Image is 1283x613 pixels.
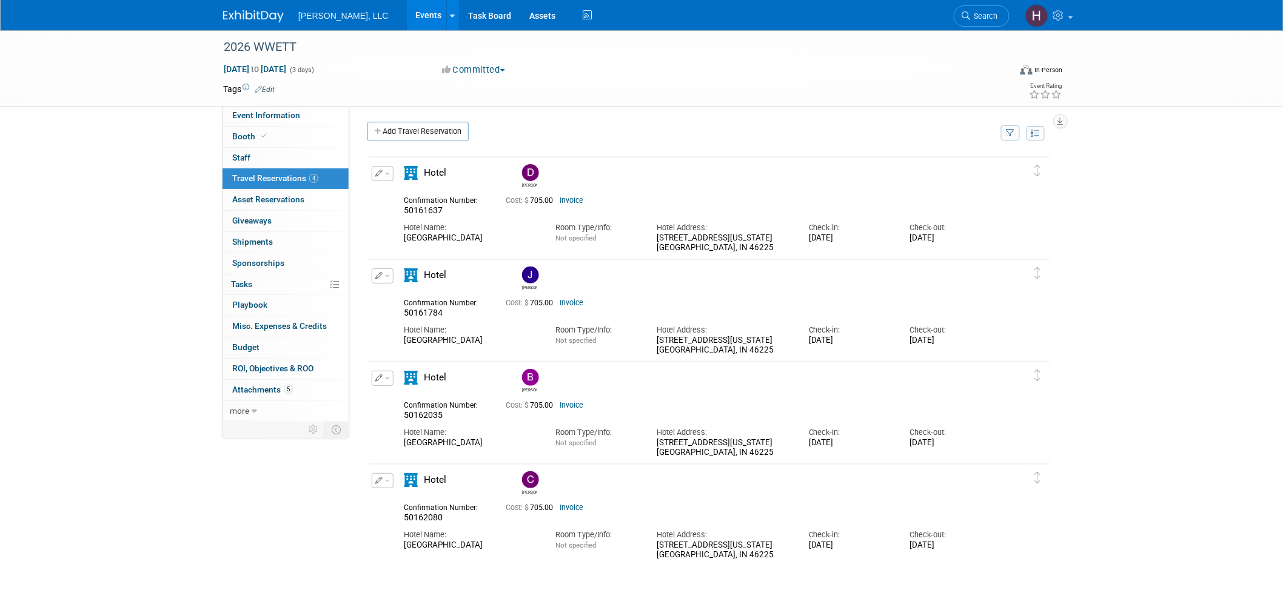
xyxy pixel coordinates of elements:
[223,168,349,189] a: Travel Reservations4
[560,299,583,307] a: Invoice
[404,397,487,410] div: Confirmation Number:
[232,300,267,310] span: Playbook
[424,167,446,178] span: Hotel
[522,488,537,495] div: Cody Robinet
[324,422,349,437] td: Toggle Event Tabs
[232,342,260,352] span: Budget
[506,503,530,512] span: Cost: $
[223,211,349,231] a: Giveaways
[424,270,446,280] span: Hotel
[1035,369,1041,382] i: Click and drag to move item
[232,363,313,373] span: ROI, Objectives & ROO
[232,131,269,141] span: Booth
[232,110,300,120] span: Event Information
[367,122,469,141] a: Add Travel Reservation
[223,105,349,126] a: Event Information
[1035,472,1041,484] i: Click and drag to move item
[298,11,389,21] span: [PERSON_NAME], LLC
[404,222,537,233] div: Hotel Name:
[219,36,991,58] div: 2026 WWETT
[910,427,993,438] div: Check-out:
[223,295,349,316] a: Playbook
[1030,83,1062,89] div: Event Rating
[223,232,349,253] a: Shipments
[1025,4,1048,27] img: Hannah Mulholland
[555,325,638,336] div: Room Type/Info:
[809,427,892,438] div: Check-in:
[506,401,558,409] span: 705.00
[1035,267,1041,279] i: Click and drag to move item
[404,325,537,336] div: Hotel Name:
[404,540,537,551] div: [GEOGRAPHIC_DATA]
[555,222,638,233] div: Room Type/Info:
[232,237,273,247] span: Shipments
[657,540,790,561] div: [STREET_ADDRESS][US_STATE] [GEOGRAPHIC_DATA], IN 46225
[404,500,487,512] div: Confirmation Number:
[506,299,530,307] span: Cost: $
[249,64,261,74] span: to
[910,233,993,244] div: [DATE]
[404,268,418,282] i: Hotel
[809,438,892,448] div: [DATE]
[232,153,250,162] span: Staff
[522,164,539,181] img: Drew Vollbrecht
[555,529,638,540] div: Room Type/Info:
[404,166,418,180] i: Hotel
[555,439,596,447] span: Not specified
[506,299,558,307] span: 705.00
[223,359,349,379] a: ROI, Objectives & ROO
[303,422,324,437] td: Personalize Event Tab Strip
[657,427,790,438] div: Hotel Address:
[519,369,540,393] div: Bryan Viitala
[404,205,443,215] span: 50161637
[910,222,993,233] div: Check-out:
[404,336,537,346] div: [GEOGRAPHIC_DATA]
[223,10,284,22] img: ExhibitDay
[519,267,540,290] div: Jeff Seaton
[424,372,446,383] span: Hotel
[223,190,349,210] a: Asset Reservations
[438,64,510,76] button: Committed
[223,64,287,75] span: [DATE] [DATE]
[404,193,487,205] div: Confirmation Number:
[522,471,539,488] img: Cody Robinet
[954,5,1010,27] a: Search
[560,196,583,205] a: Invoice
[910,540,993,551] div: [DATE]
[284,385,293,394] span: 5
[560,503,583,512] a: Invoice
[1007,130,1015,138] i: Filter by Traveler
[289,66,314,74] span: (3 days)
[1035,165,1041,177] i: Click and drag to move item
[657,438,790,459] div: [STREET_ADDRESS][US_STATE] [GEOGRAPHIC_DATA], IN 46225
[809,540,892,551] div: [DATE]
[404,529,537,540] div: Hotel Name:
[223,380,349,400] a: Attachments5
[560,401,583,409] a: Invoice
[232,321,327,331] span: Misc. Expenses & Credits
[910,529,993,540] div: Check-out:
[809,336,892,346] div: [DATE]
[223,83,275,95] td: Tags
[223,253,349,274] a: Sponsorships
[232,216,272,225] span: Giveaways
[223,337,349,358] a: Budget
[519,471,540,495] div: Cody Robinet
[223,274,349,295] a: Tasks
[1034,65,1063,75] div: In-Person
[404,308,443,317] span: 50161784
[1020,65,1033,75] img: Format-Inperson.png
[522,283,537,290] div: Jeff Seaton
[506,196,558,205] span: 705.00
[809,233,892,244] div: [DATE]
[404,473,418,487] i: Hotel
[223,127,349,147] a: Booth
[223,316,349,337] a: Misc. Expenses & Credits
[404,427,537,438] div: Hotel Name:
[809,222,892,233] div: Check-in:
[657,336,790,356] div: [STREET_ADDRESS][US_STATE] [GEOGRAPHIC_DATA], IN 46225
[261,133,267,139] i: Booth reservation complete
[555,427,638,438] div: Room Type/Info:
[522,369,539,386] img: Bryan Viitala
[522,386,537,393] div: Bryan Viitala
